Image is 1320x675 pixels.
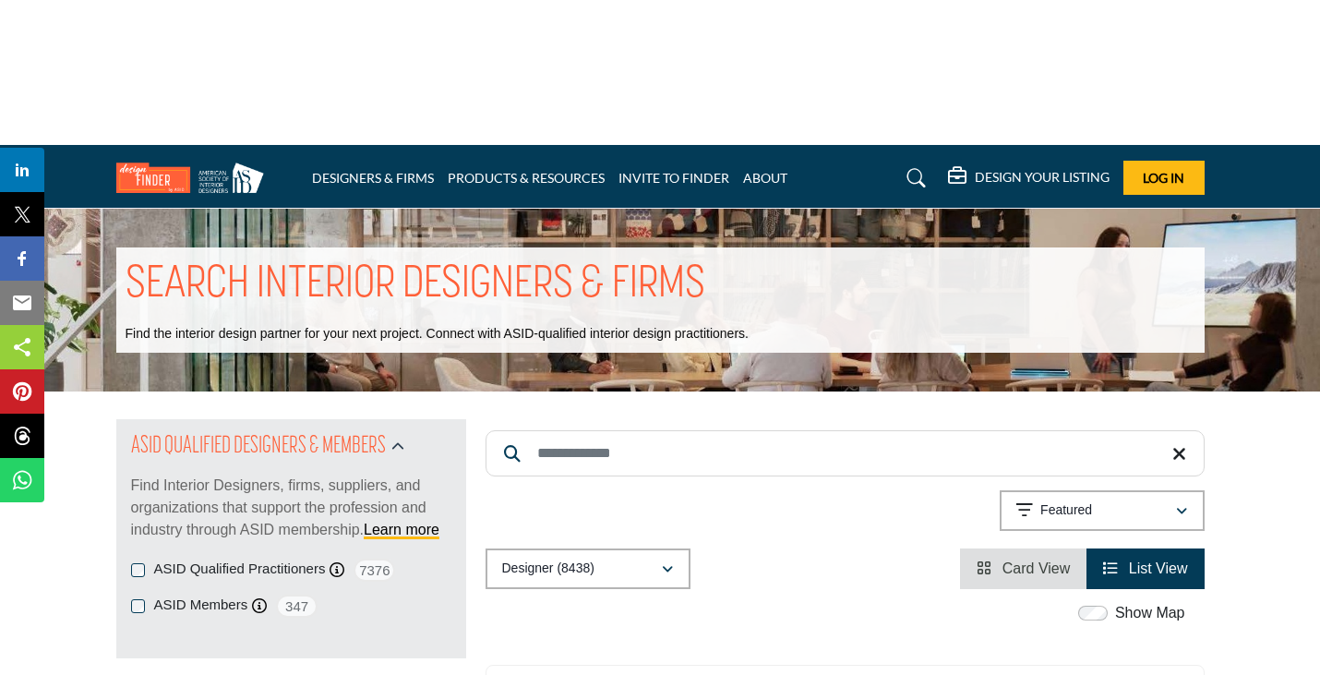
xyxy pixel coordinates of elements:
[354,559,395,582] span: 7376
[116,163,273,193] img: Site Logo
[276,595,318,618] span: 347
[154,595,248,616] label: ASID Members
[1002,560,1071,576] span: Card View
[448,170,605,186] a: PRODUCTS & RESOURCES
[1040,501,1092,520] p: Featured
[1103,560,1187,576] a: View List
[126,257,705,314] h1: SEARCH INTERIOR DESIGNERS & FIRMS
[131,599,145,613] input: ASID Members checkbox
[1086,548,1204,589] li: List View
[960,548,1086,589] li: Card View
[1143,170,1184,186] span: Log In
[1115,602,1185,624] label: Show Map
[502,560,594,578] p: Designer (8438)
[486,430,1205,476] input: Search Keyword
[131,475,451,541] p: Find Interior Designers, firms, suppliers, and organizations that support the profession and indu...
[1000,490,1205,531] button: Featured
[889,163,938,193] a: Search
[1129,560,1188,576] span: List View
[977,560,1070,576] a: View Card
[364,522,439,537] a: Learn more
[618,170,729,186] a: INVITE TO FINDER
[312,170,434,186] a: DESIGNERS & FIRMS
[486,548,690,589] button: Designer (8438)
[948,167,1110,189] div: DESIGN YOUR LISTING
[131,563,145,577] input: ASID Qualified Practitioners checkbox
[975,169,1110,186] h5: DESIGN YOUR LISTING
[743,170,787,186] a: ABOUT
[131,430,386,464] h2: ASID QUALIFIED DESIGNERS & MEMBERS
[154,559,326,580] label: ASID Qualified Practitioners
[126,325,749,344] p: Find the interior design partner for your next project. Connect with ASID-qualified interior desi...
[1123,161,1205,195] button: Log In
